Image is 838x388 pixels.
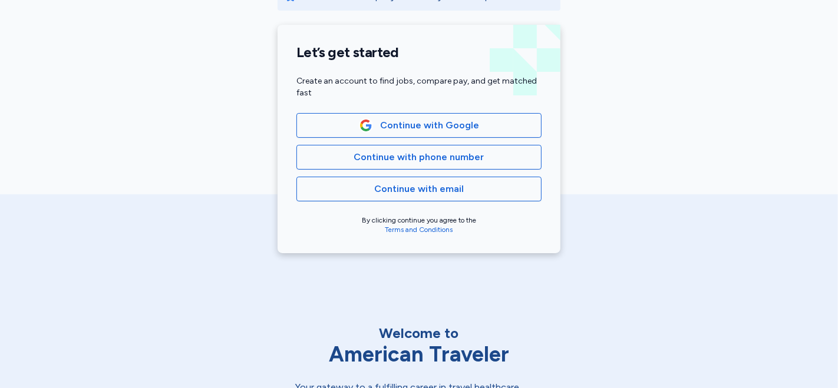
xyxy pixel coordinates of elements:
[296,145,542,170] button: Continue with phone number
[296,44,542,61] h1: Let’s get started
[296,113,542,138] button: Google LogoContinue with Google
[380,118,479,132] span: Continue with Google
[295,324,543,343] div: Welcome to
[359,119,372,132] img: Google Logo
[296,177,542,201] button: Continue with email
[385,225,453,234] a: Terms and Conditions
[296,75,542,99] div: Create an account to find jobs, compare pay, and get matched fast
[295,343,543,366] div: American Traveler
[354,150,484,164] span: Continue with phone number
[374,182,464,196] span: Continue with email
[296,215,542,234] div: By clicking continue you agree to the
